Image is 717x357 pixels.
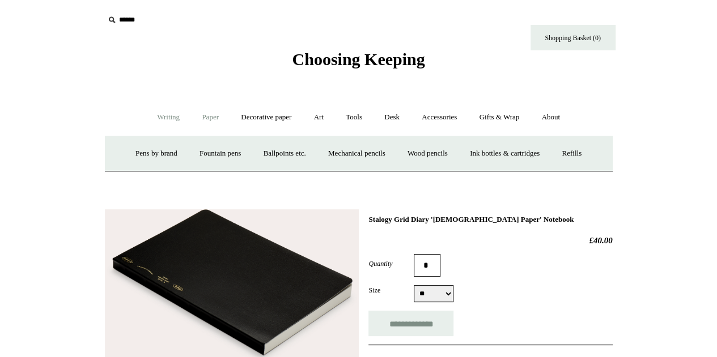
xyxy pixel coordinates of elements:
a: Shopping Basket (0) [531,25,616,50]
a: Wood pencils [397,139,458,169]
a: Writing [147,102,190,132]
span: Choosing Keeping [292,50,425,68]
a: Choosing Keeping [292,59,425,67]
label: Size [368,285,414,295]
h1: Stalogy Grid Diary '[DEMOGRAPHIC_DATA] Paper' Notebook [368,215,612,224]
a: Mechanical pencils [318,139,396,169]
a: Decorative paper [231,102,302,132]
a: Art [304,102,334,132]
a: Desk [374,102,410,132]
a: Accessories [411,102,467,132]
a: Pens by brand [125,139,188,169]
a: Fountain pens [189,139,251,169]
a: Paper [192,102,229,132]
a: Tools [336,102,372,132]
a: Gifts & Wrap [469,102,529,132]
a: About [531,102,570,132]
label: Quantity [368,259,414,269]
a: Ballpoints etc. [253,139,316,169]
a: Refills [551,139,592,169]
h2: £40.00 [368,235,612,246]
a: Ink bottles & cartridges [460,139,550,169]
